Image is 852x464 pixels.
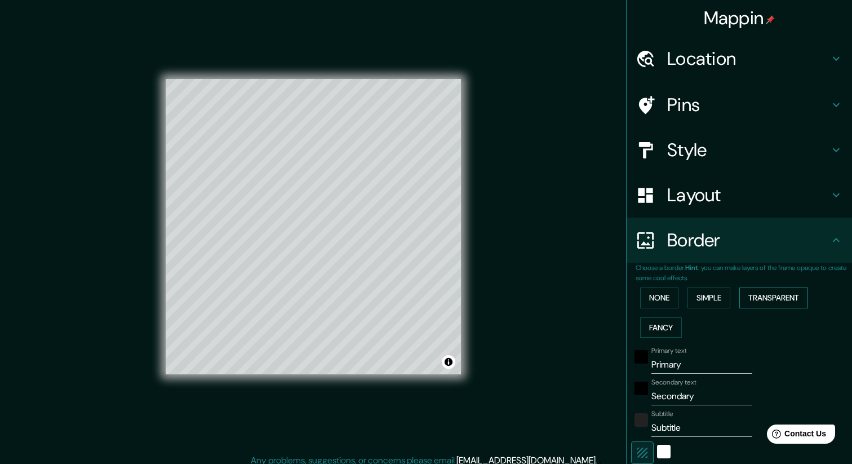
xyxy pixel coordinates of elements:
button: color-222222 [634,413,648,427]
div: Border [627,218,852,263]
button: white [657,445,671,458]
iframe: Help widget launcher [752,420,840,452]
h4: Location [667,47,829,70]
button: black [634,350,648,364]
button: Fancy [640,317,682,338]
div: Layout [627,173,852,218]
p: Choose a border. : you can make layers of the frame opaque to create some cool effects. [636,263,852,283]
label: Subtitle [651,409,673,419]
h4: Mappin [704,7,775,29]
h4: Style [667,139,829,161]
img: pin-icon.png [766,15,775,24]
h4: Pins [667,94,829,116]
h4: Layout [667,184,829,206]
div: Style [627,127,852,173]
h4: Border [667,229,829,251]
button: None [640,288,678,308]
button: Toggle attribution [442,355,455,369]
button: Transparent [739,288,808,308]
button: Simple [687,288,730,308]
div: Pins [627,82,852,127]
label: Primary text [651,346,686,356]
b: Hint [685,263,698,272]
div: Location [627,36,852,81]
label: Secondary text [651,378,696,387]
button: black [634,382,648,395]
